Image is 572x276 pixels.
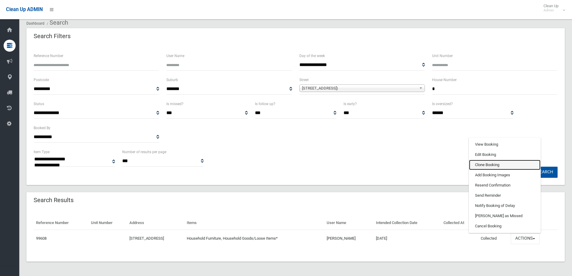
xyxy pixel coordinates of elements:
label: Booked By [34,125,50,131]
td: [DATE] [374,230,441,247]
a: Add Booking Images [469,170,540,180]
a: [PERSON_NAME] as Missed [469,211,540,221]
span: Clean Up ADMIN [6,7,43,12]
a: Cancel Booking [469,221,540,231]
label: Item Type [34,149,50,155]
a: Clone Booking [469,160,540,170]
label: Is oversized? [432,101,453,107]
a: Notify Booking of Delay [469,201,540,211]
label: Is early? [344,101,357,107]
label: Postcode [34,77,49,83]
small: Admin [543,8,558,13]
label: Number of results per page [122,149,166,155]
label: Day of the week [299,53,325,59]
th: Intended Collection Date [374,216,441,230]
label: Suburb [166,77,178,83]
td: [PERSON_NAME] [324,230,374,247]
label: Street [299,77,309,83]
span: Clean Up [540,4,564,13]
label: Unit Number [432,53,453,59]
a: Resend Confirmation [469,180,540,190]
th: Collected At [441,216,478,230]
th: Unit Number [89,216,127,230]
label: Status [34,101,44,107]
label: Is missed? [166,101,183,107]
label: User Name [166,53,184,59]
header: Search Filters [26,30,78,42]
label: House Number [432,77,457,83]
li: Search [45,17,68,28]
button: Actions [511,233,540,244]
td: Collected [478,230,509,247]
a: View Booking [469,139,540,150]
a: [STREET_ADDRESS] [129,236,164,241]
span: [STREET_ADDRESS]) [302,85,417,92]
th: Items [184,216,324,230]
a: Edit Booking [469,150,540,160]
td: Household Furniture, Household Goods/Loose Items* [184,230,324,247]
a: 99608 [36,236,47,241]
a: Send Reminder [469,190,540,201]
a: Dashboard [26,21,44,26]
label: Is follow up? [255,101,275,107]
label: Reference Number [34,53,63,59]
th: User Name [324,216,374,230]
th: Address [127,216,184,230]
header: Search Results [26,194,81,206]
button: Search [533,167,558,178]
th: Reference Number [34,216,89,230]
